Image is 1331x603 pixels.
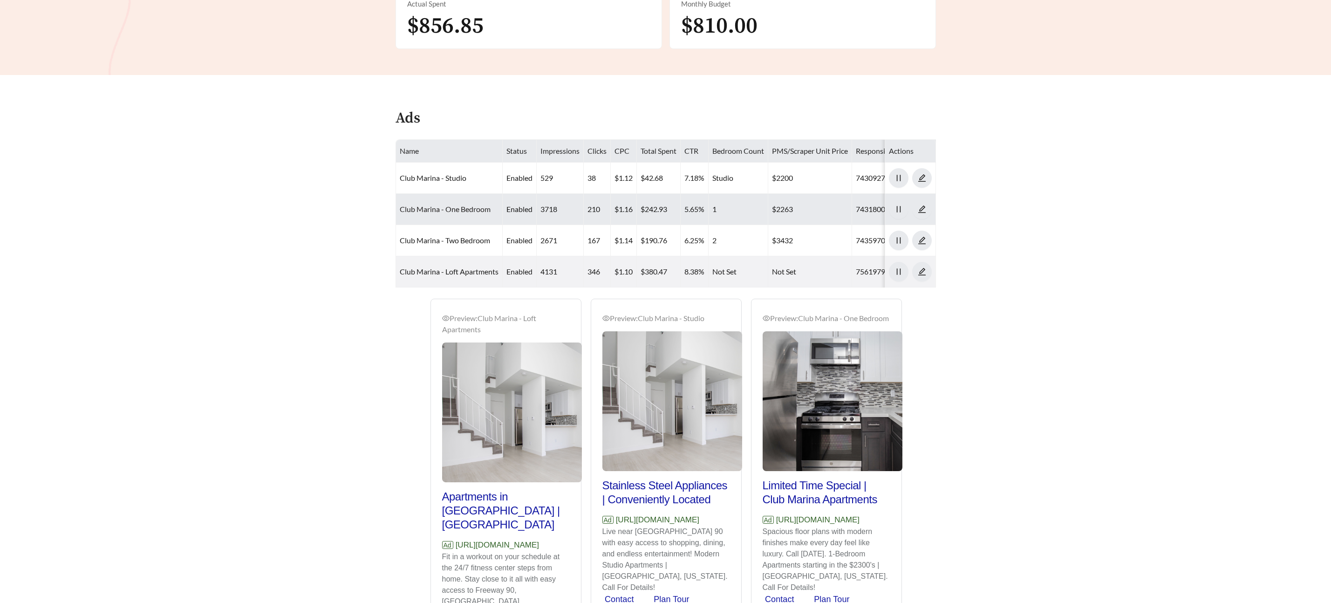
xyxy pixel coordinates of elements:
[681,163,709,194] td: 7.18%
[913,205,931,213] span: edit
[763,526,890,593] p: Spacious floor plans with modern finishes make every day feel like luxury. Call [DATE]. 1-Bedroom...
[396,110,420,127] h4: Ads
[637,256,681,288] td: $380.47
[709,225,768,256] td: 2
[852,256,915,288] td: 756197981986
[681,12,758,40] span: $810.00
[681,256,709,288] td: 8.38%
[400,205,491,213] a: Club Marina - One Bedroom
[602,479,730,507] h2: Stainless Steel Appliances | Conveniently Located
[889,262,908,281] button: pause
[912,262,932,281] button: edit
[889,231,908,250] button: pause
[763,514,890,526] p: [URL][DOMAIN_NAME]
[852,140,915,163] th: Responsive Ad Id
[442,490,570,532] h2: Apartments in [GEOGRAPHIC_DATA] | [GEOGRAPHIC_DATA]
[442,541,453,549] span: Ad
[611,194,637,225] td: $1.16
[913,267,931,276] span: edit
[763,516,774,524] span: Ad
[889,267,908,276] span: pause
[709,140,768,163] th: Bedroom Count
[537,225,584,256] td: 2671
[889,205,908,213] span: pause
[852,163,915,194] td: 743092742596
[681,194,709,225] td: 5.65%
[442,313,570,335] div: Preview: Club Marina - Loft Apartments
[912,199,932,219] button: edit
[584,225,611,256] td: 167
[912,231,932,250] button: edit
[407,12,484,40] span: $856.85
[913,174,931,182] span: edit
[912,168,932,188] button: edit
[889,174,908,182] span: pause
[637,194,681,225] td: $242.93
[912,236,932,245] a: edit
[506,173,532,182] span: enabled
[763,313,890,324] div: Preview: Club Marina - One Bedroom
[602,331,742,471] img: Preview_Club Marina - Studio
[584,140,611,163] th: Clicks
[913,236,931,245] span: edit
[912,267,932,276] a: edit
[912,205,932,213] a: edit
[614,146,629,155] span: CPC
[584,163,611,194] td: 38
[537,194,584,225] td: 3718
[442,343,582,482] img: Preview_Club Marina - Loft Apartments
[584,256,611,288] td: 346
[611,163,637,194] td: $1.12
[602,516,614,524] span: Ad
[768,163,852,194] td: $2200
[442,315,450,322] span: eye
[611,256,637,288] td: $1.10
[768,194,852,225] td: $2263
[602,514,730,526] p: [URL][DOMAIN_NAME]
[768,256,852,288] td: Not Set
[602,313,730,324] div: Preview: Club Marina - Studio
[889,236,908,245] span: pause
[537,140,584,163] th: Impressions
[709,163,768,194] td: Studio
[768,140,852,163] th: PMS/Scraper Unit Price
[852,194,915,225] td: 743180055107
[681,225,709,256] td: 6.25%
[889,199,908,219] button: pause
[506,267,532,276] span: enabled
[852,225,915,256] td: 743597033683
[684,146,698,155] span: CTR
[637,163,681,194] td: $42.68
[709,194,768,225] td: 1
[537,256,584,288] td: 4131
[763,331,902,471] img: Preview_Club Marina - One Bedroom
[537,163,584,194] td: 529
[506,205,532,213] span: enabled
[400,267,498,276] a: Club Marina - Loft Apartments
[396,140,503,163] th: Name
[503,140,537,163] th: Status
[889,168,908,188] button: pause
[442,539,570,551] p: [URL][DOMAIN_NAME]
[763,479,890,507] h2: Limited Time Special | Club Marina Apartments
[885,140,936,163] th: Actions
[584,194,611,225] td: 210
[400,173,466,182] a: Club Marina - Studio
[637,225,681,256] td: $190.76
[763,315,770,322] span: eye
[602,315,610,322] span: eye
[768,225,852,256] td: $3432
[602,526,730,593] p: Live near [GEOGRAPHIC_DATA] 90 with easy access to shopping, dining, and endless entertainment! M...
[400,236,490,245] a: Club Marina - Two Bedroom
[611,225,637,256] td: $1.14
[709,256,768,288] td: Not Set
[637,140,681,163] th: Total Spent
[506,236,532,245] span: enabled
[912,173,932,182] a: edit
